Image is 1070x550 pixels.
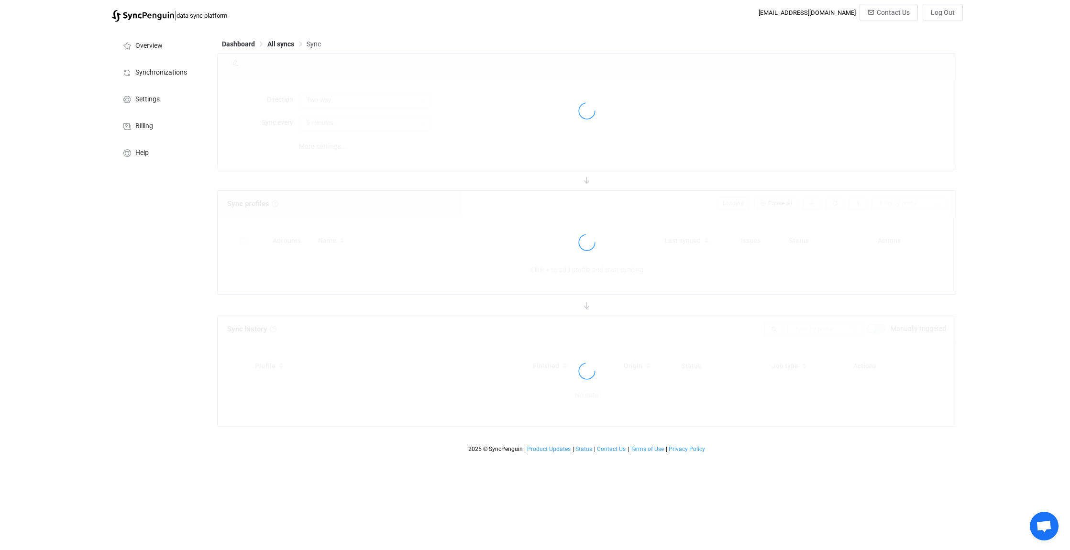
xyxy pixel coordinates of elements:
[594,446,596,452] span: |
[135,122,153,130] span: Billing
[468,446,523,452] span: 2025 © SyncPenguin
[596,446,626,452] a: Contact Us
[1030,512,1059,540] a: Open chat
[597,446,626,452] span: Contact Us
[112,9,227,22] a: |data sync platform
[307,40,321,48] span: Sync
[759,9,856,16] div: [EMAIL_ADDRESS][DOMAIN_NAME]
[222,41,321,47] div: Breadcrumb
[222,40,255,48] span: Dashboard
[668,446,706,452] a: Privacy Policy
[135,69,187,77] span: Synchronizations
[112,85,208,112] a: Settings
[135,149,149,157] span: Help
[267,40,294,48] span: All syncs
[877,9,910,16] span: Contact Us
[860,4,918,21] button: Contact Us
[931,9,955,16] span: Log Out
[112,112,208,139] a: Billing
[135,96,160,103] span: Settings
[527,446,571,452] span: Product Updates
[630,446,664,452] a: Terms of Use
[112,10,174,22] img: syncpenguin.svg
[176,12,227,19] span: data sync platform
[112,58,208,85] a: Synchronizations
[135,42,163,50] span: Overview
[527,446,571,452] a: Product Updates
[573,446,574,452] span: |
[666,446,667,452] span: |
[575,446,593,452] a: Status
[112,139,208,165] a: Help
[524,446,526,452] span: |
[174,9,176,22] span: |
[628,446,629,452] span: |
[923,4,963,21] button: Log Out
[112,32,208,58] a: Overview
